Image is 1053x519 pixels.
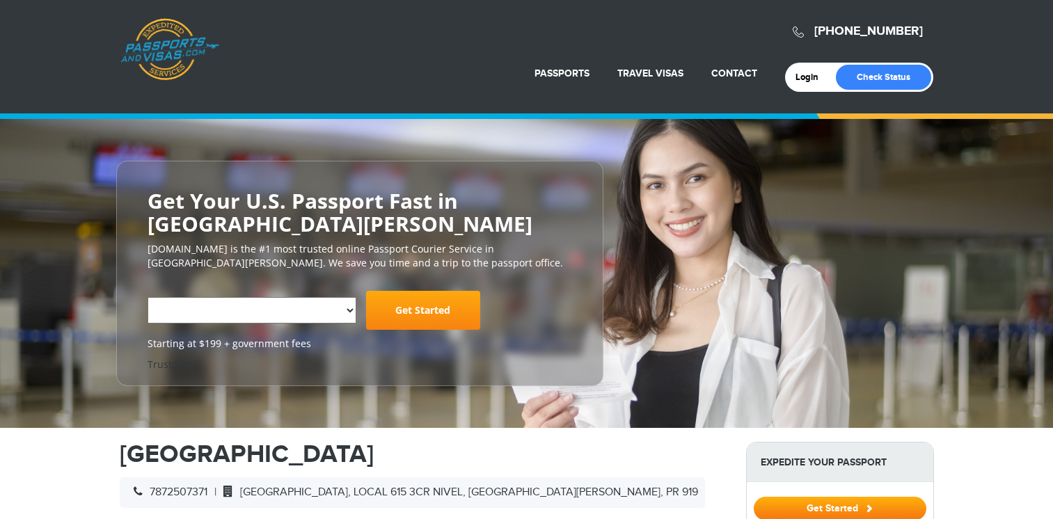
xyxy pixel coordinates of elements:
a: Login [795,72,828,83]
strong: Expedite Your Passport [747,442,933,482]
a: Travel Visas [617,67,683,79]
h1: [GEOGRAPHIC_DATA] [120,442,725,467]
a: [PHONE_NUMBER] [814,24,923,39]
a: Contact [711,67,757,79]
a: Trustpilot [148,358,193,371]
a: Get Started [366,291,480,330]
div: | [120,477,705,508]
a: Check Status [836,65,931,90]
span: 7872507371 [127,486,207,499]
a: Passports & [DOMAIN_NAME] [120,18,219,81]
a: Passports [535,67,589,79]
h2: Get Your U.S. Passport Fast in [GEOGRAPHIC_DATA][PERSON_NAME] [148,189,572,235]
span: [GEOGRAPHIC_DATA], LOCAL 615 3CR NIVEL, [GEOGRAPHIC_DATA][PERSON_NAME], PR 919 [216,486,698,499]
span: Starting at $199 + government fees [148,337,572,351]
p: [DOMAIN_NAME] is the #1 most trusted online Passport Courier Service in [GEOGRAPHIC_DATA][PERSON_... [148,242,572,270]
a: Get Started [754,502,926,513]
